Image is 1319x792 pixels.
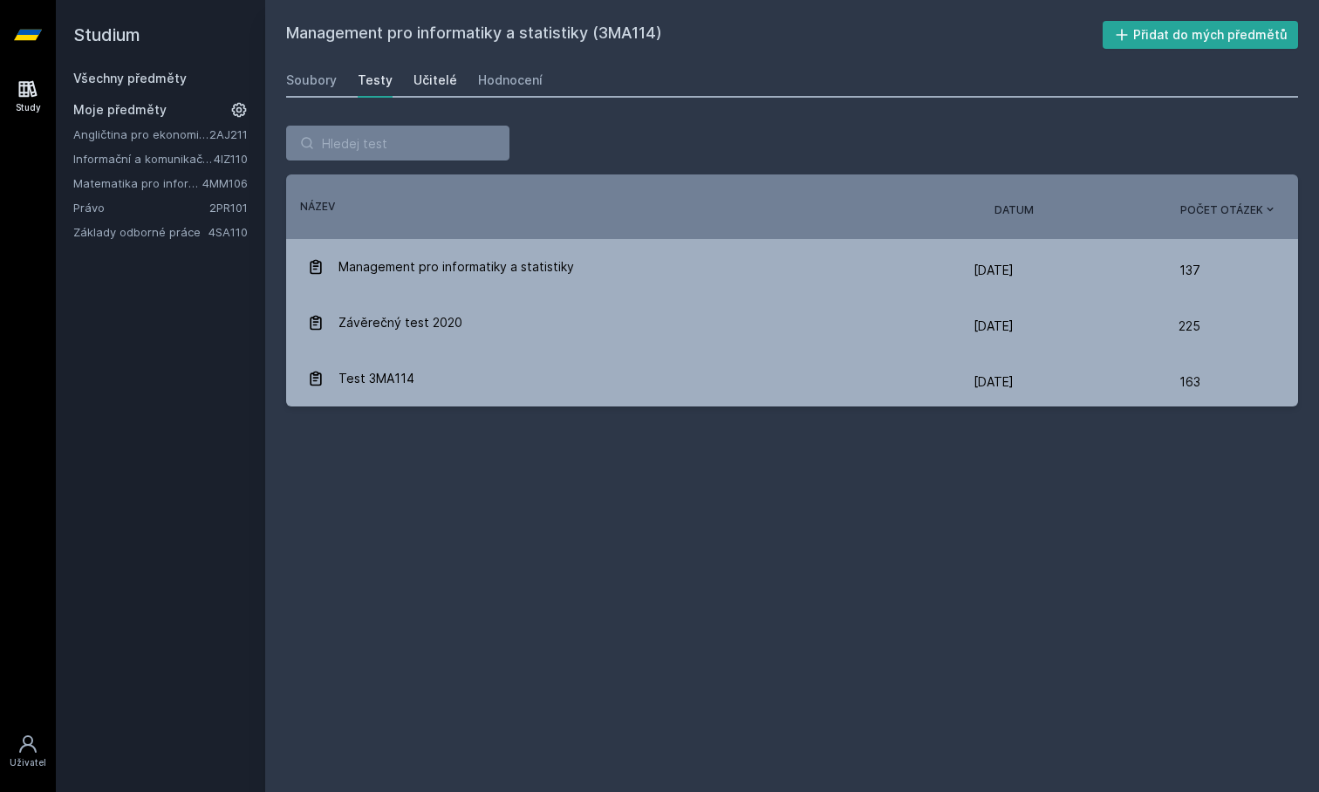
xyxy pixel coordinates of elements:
span: 225 [1179,309,1200,344]
button: Přidat do mých předmětů [1103,21,1299,49]
div: Study [16,101,41,114]
a: Angličtina pro ekonomická studia 1 (B2/C1) [73,126,209,143]
span: Moje předměty [73,101,167,119]
span: 137 [1179,253,1200,288]
span: 163 [1179,365,1200,399]
div: Uživatel [10,756,46,769]
a: Study [3,70,52,123]
span: Management pro informatiky a statistiky [338,249,574,284]
a: Soubory [286,63,337,98]
a: 4MM106 [202,176,248,190]
span: Test 3MA114 [338,361,414,396]
a: Všechny předměty [73,71,187,85]
span: [DATE] [974,374,1014,389]
a: Test 3MA114 [DATE] 163 [286,351,1298,406]
a: Informační a komunikační technologie [73,150,214,167]
a: 2PR101 [209,201,248,215]
div: Testy [358,72,393,89]
button: Název [300,199,335,215]
button: Počet otázek [1180,202,1277,218]
span: [DATE] [974,318,1014,333]
div: Učitelé [413,72,457,89]
a: Základy odborné práce [73,223,208,241]
a: Uživatel [3,725,52,778]
div: Soubory [286,72,337,89]
a: 2AJ211 [209,127,248,141]
span: Závěrečný test 2020 [338,305,462,340]
input: Hledej test [286,126,509,160]
span: [DATE] [974,263,1014,277]
a: Právo [73,199,209,216]
span: Počet otázek [1180,202,1263,218]
button: Datum [994,202,1034,218]
a: Závěrečný test 2020 [DATE] 225 [286,295,1298,351]
a: 4IZ110 [214,152,248,166]
a: Testy [358,63,393,98]
a: 4SA110 [208,225,248,239]
div: Hodnocení [478,72,543,89]
a: Hodnocení [478,63,543,98]
a: Matematika pro informatiky [73,174,202,192]
h2: Management pro informatiky a statistiky (3MA114) [286,21,1103,49]
a: Učitelé [413,63,457,98]
a: Management pro informatiky a statistiky [DATE] 137 [286,239,1298,295]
